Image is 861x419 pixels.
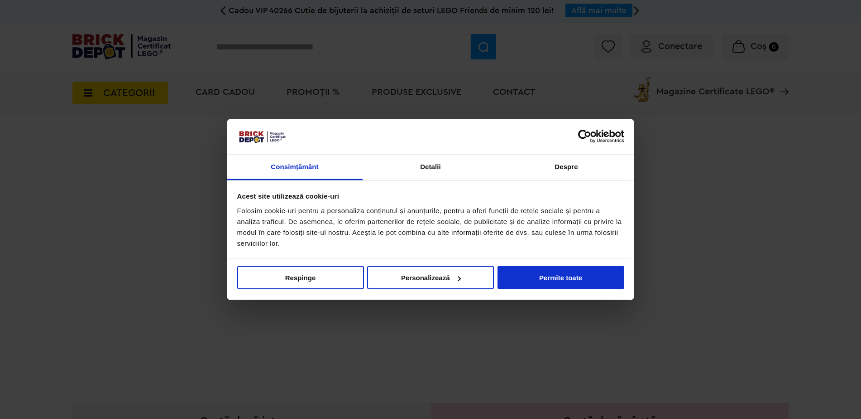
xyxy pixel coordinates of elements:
a: Despre [498,154,634,180]
button: Personalizează [367,266,494,289]
img: siglă [237,129,287,144]
button: Permite toate [497,266,624,289]
button: Respinge [237,266,364,289]
a: Consimțământ [227,154,363,180]
a: Detalii [363,154,498,180]
div: Acest site utilizează cookie-uri [237,191,624,202]
div: Folosim cookie-uri pentru a personaliza conținutul și anunțurile, pentru a oferi funcții de rețel... [237,205,624,248]
a: Usercentrics Cookiebot - opens in a new window [545,130,624,143]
